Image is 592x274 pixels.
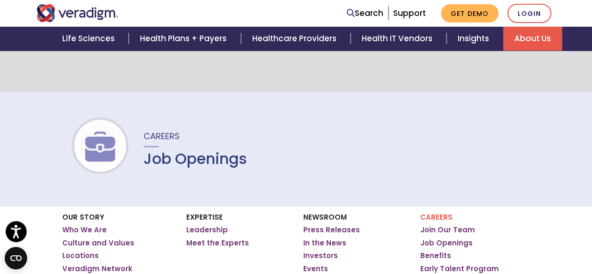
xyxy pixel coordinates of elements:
[144,150,247,168] h1: Job Openings
[441,4,498,22] a: Get Demo
[51,27,129,51] a: Life Sciences
[393,7,426,19] a: Support
[420,264,499,274] a: Early Talent Program
[303,225,360,235] a: Press Releases
[144,130,180,142] span: Careers
[62,251,99,260] a: Locations
[303,251,338,260] a: Investors
[303,264,328,274] a: Events
[62,225,107,235] a: Who We Are
[420,225,475,235] a: Join Our Team
[241,27,351,51] a: Healthcare Providers
[420,251,451,260] a: Benefits
[62,238,134,248] a: Culture and Values
[62,264,132,274] a: Veradigm Network
[129,27,241,51] a: Health Plans + Payers
[446,27,503,51] a: Insights
[351,27,446,51] a: Health IT Vendors
[186,225,228,235] a: Leadership
[186,238,249,248] a: Meet the Experts
[503,27,562,51] a: About Us
[507,4,551,23] a: Login
[420,238,473,248] a: Job Openings
[303,238,346,248] a: In the News
[37,4,118,22] img: Veradigm logo
[347,7,383,20] a: Search
[5,247,27,269] button: Open CMP widget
